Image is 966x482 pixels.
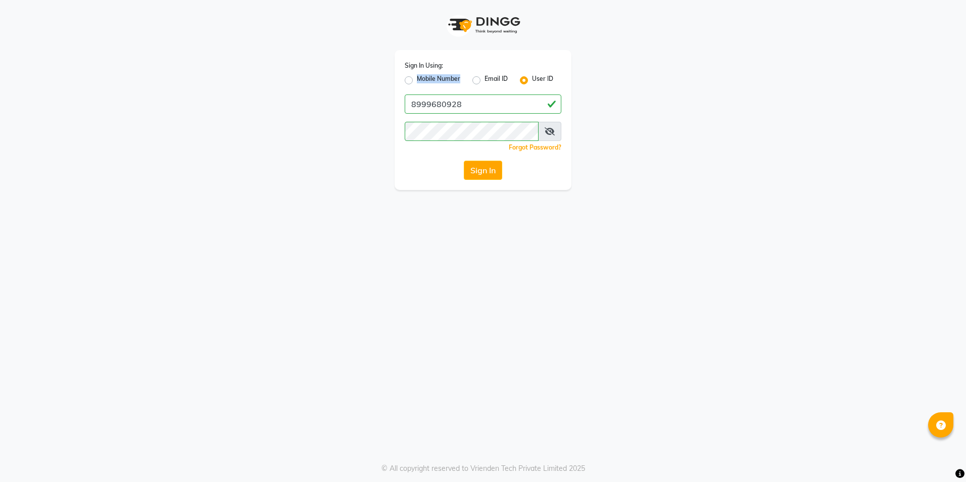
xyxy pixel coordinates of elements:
[405,94,561,114] input: Username
[443,10,523,40] img: logo1.svg
[464,161,502,180] button: Sign In
[532,74,553,86] label: User ID
[509,143,561,151] a: Forgot Password?
[405,61,443,70] label: Sign In Using:
[417,74,460,86] label: Mobile Number
[485,74,508,86] label: Email ID
[405,122,539,141] input: Username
